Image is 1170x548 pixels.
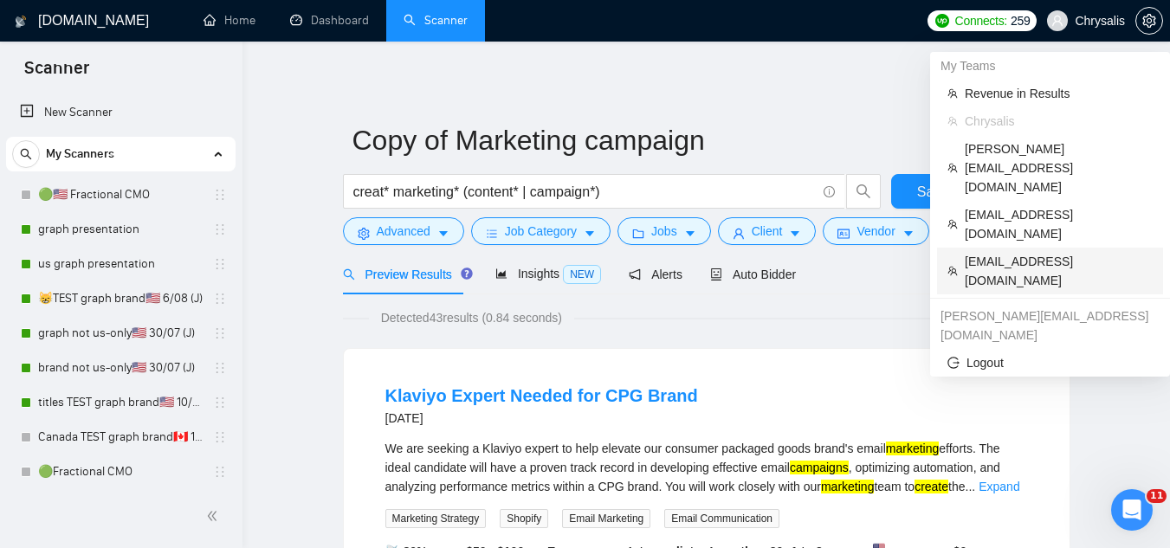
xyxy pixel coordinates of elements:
[369,308,574,327] span: Detected 43 results (0.84 seconds)
[563,265,601,284] span: NEW
[930,302,1170,349] div: julia@spacesales.agency
[789,227,801,240] span: caret-down
[290,13,369,28] a: dashboardDashboard
[965,84,1153,103] span: Revenue in Results
[500,509,548,528] span: Shopify
[1135,7,1163,35] button: setting
[495,267,601,280] span: Insights
[213,222,227,236] span: holder
[15,8,27,35] img: logo
[752,222,783,241] span: Client
[213,188,227,202] span: holder
[486,227,498,240] span: bars
[718,217,817,245] button: userClientcaret-down
[846,174,881,209] button: search
[38,247,203,281] a: us graph presentation
[886,442,939,455] mark: marketing
[1011,11,1030,30] span: 259
[955,11,1007,30] span: Connects:
[343,268,468,281] span: Preview Results
[38,212,203,247] a: graph presentation
[856,222,895,241] span: Vendor
[915,480,948,493] mark: create
[617,217,711,245] button: folderJobscaret-down
[979,480,1019,493] a: Expand
[1136,14,1162,28] span: setting
[1147,489,1167,503] span: 11
[930,52,1170,80] div: My Teams
[966,480,976,493] span: ...
[710,268,796,281] span: Auto Bidder
[629,268,682,281] span: Alerts
[965,139,1153,197] span: [PERSON_NAME][EMAIL_ADDRESS][DOMAIN_NAME]
[204,13,255,28] a: homeHome
[213,396,227,409] span: holder
[343,217,464,245] button: settingAdvancedcaret-down
[965,252,1153,290] span: [EMAIL_ADDRESS][DOMAIN_NAME]
[632,227,644,240] span: folder
[38,351,203,385] a: brand not us-only🇺🇸 30/07 (J)
[38,316,203,351] a: graph not us-only🇺🇸 30/07 (J)
[891,174,975,209] button: Save
[495,268,507,280] span: area-chart
[965,205,1153,243] span: [EMAIL_ADDRESS][DOMAIN_NAME]
[206,507,223,525] span: double-left
[947,266,958,276] span: team
[377,222,430,241] span: Advanced
[213,361,227,375] span: holder
[947,219,958,229] span: team
[790,461,849,474] mark: campaigns
[385,386,698,405] a: Klaviyo Expert Needed for CPG Brand
[947,116,958,126] span: team
[385,509,487,528] span: Marketing Strategy
[213,465,227,479] span: holder
[38,177,203,212] a: 🟢🇺🇸 Fractional CMO
[38,420,203,455] a: Canada TEST graph brand🇨🇦 10/06 (T)
[947,357,960,369] span: logout
[404,13,468,28] a: searchScanner
[471,217,611,245] button: barsJob Categorycaret-down
[947,353,1153,372] span: Logout
[358,227,370,240] span: setting
[46,137,114,171] span: My Scanners
[629,268,641,280] span: notification
[385,439,1028,496] div: We are seeking a Klaviyo expert to help elevate our consumer packaged goods brand's email efforts...
[1135,14,1163,28] a: setting
[837,227,850,240] span: idcard
[917,181,948,203] span: Save
[847,184,880,199] span: search
[213,326,227,340] span: holder
[935,14,949,28] img: upwork-logo.png
[684,227,696,240] span: caret-down
[965,112,1153,131] span: Chrysalis
[584,227,596,240] span: caret-down
[824,186,835,197] span: info-circle
[902,227,915,240] span: caret-down
[12,140,40,168] button: search
[213,292,227,306] span: holder
[562,509,650,528] span: Email Marketing
[1051,15,1063,27] span: user
[20,95,222,130] a: New Scanner
[13,148,39,160] span: search
[651,222,677,241] span: Jobs
[353,181,816,203] input: Search Freelance Jobs...
[459,266,475,281] div: Tooltip anchor
[10,55,103,92] span: Scanner
[352,119,1035,162] input: Scanner name...
[823,217,928,245] button: idcardVendorcaret-down
[213,430,227,444] span: holder
[947,88,958,99] span: team
[38,281,203,316] a: 😸TEST graph brand🇺🇸 6/08 (J)
[505,222,577,241] span: Job Category
[821,480,874,493] mark: marketing
[437,227,449,240] span: caret-down
[664,509,779,528] span: Email Communication
[947,163,958,173] span: team
[343,268,355,280] span: search
[38,455,203,489] a: 🟢Fractional CMO
[710,268,722,280] span: robot
[213,257,227,271] span: holder
[385,408,698,429] div: [DATE]
[733,227,745,240] span: user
